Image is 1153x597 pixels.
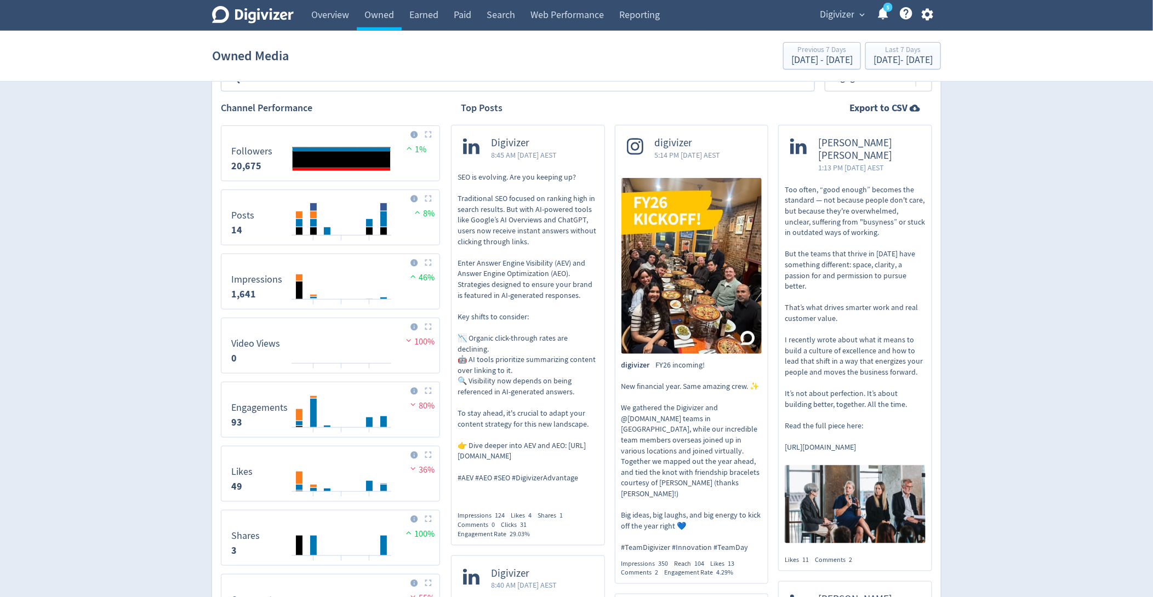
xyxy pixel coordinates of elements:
div: Impressions [621,559,675,569]
img: positive-performance.svg [403,529,414,537]
img: positive-performance.svg [412,208,423,216]
span: Digivizer [820,6,854,24]
svg: Likes 49 [226,451,435,497]
dt: Video Views [231,337,280,350]
strong: 3 [231,544,237,557]
img: negative-performance.svg [408,400,419,409]
span: 4.29% [717,568,734,577]
svg: Followers 20,675 [226,130,435,176]
div: Likes [511,511,538,520]
text: 16/08 [335,303,349,311]
strong: 14 [231,223,242,237]
span: 2 [849,555,852,564]
text: 16/08 [335,239,349,247]
span: 100% [403,336,435,347]
h1: Owned Media [212,38,289,73]
dt: Shares [231,530,260,542]
h2: Channel Performance [221,101,440,115]
div: Comments [458,520,501,530]
text: 16/08 [335,432,349,439]
img: Placeholder [425,387,432,394]
text: 16/08 [335,368,349,375]
p: SEO is evolving. Are you keeping up? Traditional SEO focused on ranking high in search results. B... [458,172,598,483]
text: 14/08 [307,239,321,247]
strong: 49 [231,480,242,493]
text: 14/08 [307,560,321,567]
span: 46% [408,272,435,283]
span: 80% [408,400,435,411]
p: FY26 incoming! New financial year. Same amazing crew. ✨ We gathered the Digivizer and @[DOMAIN_NA... [621,360,762,553]
span: 350 [659,559,669,568]
div: Last 7 Days [874,46,933,55]
img: Placeholder [425,195,432,202]
span: 104 [695,559,705,568]
img: Placeholder [425,259,432,266]
span: 1% [404,144,426,155]
text: 18/08 [363,432,376,439]
text: 16/08 [335,496,349,503]
div: Engagement Rate [458,530,536,539]
span: digivizer [655,137,721,150]
text: 5 [887,4,889,12]
img: FY26 incoming! New financial year. Same amazing crew. ✨ We gathered the Digivizer and @GoTo.Game ... [621,178,762,354]
a: digivizer5:14 PM [DATE] AESTFY26 incoming! New financial year. Same amazing crew. ✨ We gathered t... [615,125,768,577]
img: https://media.cf.digivizer.com/images/linkedin-1455007-urn:li:share:7363045397272932352-8b0b8b01d... [785,465,926,544]
img: Placeholder [425,579,432,587]
div: Engagement Rate [665,568,740,577]
svg: Engagements 93 [226,387,435,433]
div: Likes [711,559,741,569]
strong: 93 [231,416,242,429]
span: 1 [560,511,563,520]
text: 14/08 [307,432,321,439]
span: 36% [408,464,435,475]
img: Placeholder [425,451,432,458]
a: 5 [883,3,893,12]
p: Too often, “good enough” becomes the standard — not because people don't care, but because they'r... [785,185,926,453]
div: Comments [621,568,665,577]
a: Digivizer8:45 AM [DATE] AESTSEO is evolving. Are you keeping up? Traditional SEO focused on ranki... [452,125,604,502]
span: 8:40 AM [DATE] AEST [491,579,557,590]
h2: Top Posts [461,101,503,115]
div: [DATE] - [DATE] [791,55,853,65]
strong: 20,675 [231,159,261,173]
span: 29.03% [510,530,530,538]
div: [DATE] - [DATE] [874,55,933,65]
div: Clicks [501,520,533,530]
text: 18/08 [363,496,376,503]
div: Comments [815,555,858,565]
svg: Video Views 0 [226,323,435,369]
span: 5:14 PM [DATE] AEST [655,150,721,160]
span: digivizer [621,360,656,371]
text: 18/08 [363,239,376,247]
strong: 0 [231,352,237,365]
span: 124 [495,511,505,520]
button: Digivizer [816,6,867,24]
text: 14/08 [307,368,321,375]
text: 18/08 [363,303,376,311]
div: Likes [785,555,815,565]
svg: Shares 3 [226,515,435,561]
img: Placeholder [425,131,432,138]
span: expand_more [857,10,867,20]
span: [PERSON_NAME] [PERSON_NAME] [818,137,920,162]
span: 13 [728,559,735,568]
span: 31 [520,520,527,529]
svg: Impressions 1,641 [226,259,435,305]
dt: Posts [231,209,254,222]
span: 4 [528,511,532,520]
a: [PERSON_NAME] [PERSON_NAME]1:13 PM [DATE] AESTToo often, “good enough” becomes the standard — not... [779,125,932,547]
dt: Followers [231,145,272,158]
span: 100% [403,529,435,539]
text: 14/08 [307,303,321,311]
text: 14/08 [307,496,321,503]
text: 18/08 [363,560,376,567]
div: Reach [675,559,711,569]
text: 18/08 [363,368,376,375]
div: Impressions [458,511,511,520]
dt: Likes [231,466,253,478]
dt: Impressions [231,273,282,286]
text: 16/08 [335,560,349,567]
img: positive-performance.svg [404,144,415,152]
img: negative-performance.svg [403,336,414,345]
span: 0 [492,520,495,529]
